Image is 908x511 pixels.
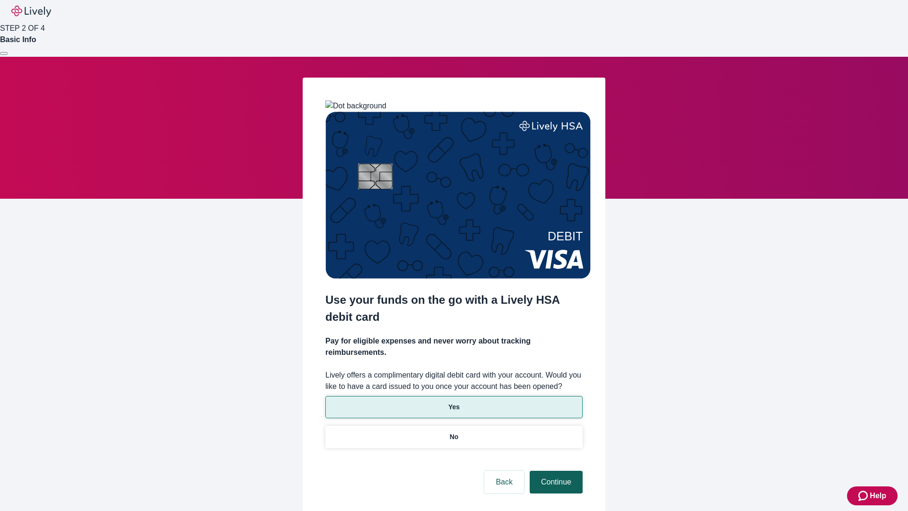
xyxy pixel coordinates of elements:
[530,471,583,493] button: Continue
[858,490,870,502] svg: Zendesk support icon
[11,6,51,17] img: Lively
[325,396,583,418] button: Yes
[870,490,886,502] span: Help
[847,486,898,505] button: Zendesk support iconHelp
[325,426,583,448] button: No
[325,112,591,279] img: Debit card
[448,402,460,412] p: Yes
[325,291,583,326] h2: Use your funds on the go with a Lively HSA debit card
[325,335,583,358] h4: Pay for eligible expenses and never worry about tracking reimbursements.
[450,432,459,442] p: No
[484,471,524,493] button: Back
[325,100,386,112] img: Dot background
[325,370,583,392] label: Lively offers a complimentary digital debit card with your account. Would you like to have a card...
